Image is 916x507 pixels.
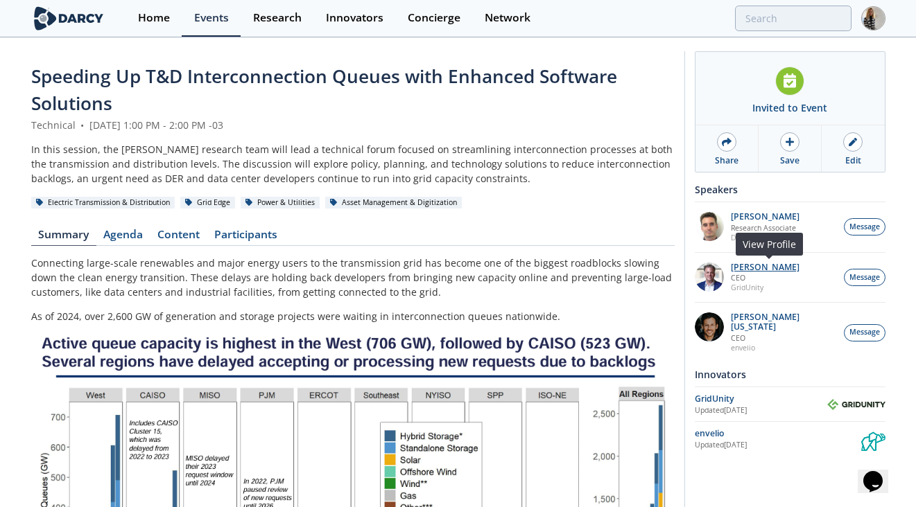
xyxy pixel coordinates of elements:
span: • [78,118,87,132]
p: CEO [731,273,800,283]
a: Summary [31,229,96,246]
input: Advanced Search [735,6,852,31]
p: envelio [731,343,836,353]
div: Research [253,12,302,24]
img: Profile [861,6,885,30]
div: Home [138,12,170,24]
div: Electric Transmission & Distribution [31,197,175,209]
div: Innovators [326,12,383,24]
span: Speeding Up T&D Interconnection Queues with Enhanced Software Solutions [31,64,617,116]
button: Message [844,324,885,341]
iframe: chat widget [858,452,902,493]
div: Save [780,154,800,167]
span: Message [849,222,880,233]
img: GridUnity [827,399,885,410]
a: Content [150,229,207,246]
p: [PERSON_NAME][US_STATE] [731,312,836,332]
p: GridUnity [731,283,800,292]
span: Message [849,327,880,338]
div: Concierge [408,12,460,24]
div: Invited to Event [752,100,827,115]
a: Participants [207,229,285,246]
div: Technical [DATE] 1:00 PM - 2:00 PM -03 [31,118,675,132]
img: envelio [861,427,885,451]
a: Agenda [96,229,150,246]
a: envelio Updated[DATE] envelio [695,427,885,451]
p: CEO [731,333,836,343]
a: Edit [822,125,884,172]
div: Events [194,12,229,24]
p: As of 2024, over 2,600 GW of generation and storage projects were waiting in interconnection queu... [31,309,675,323]
button: Message [844,269,885,286]
a: GridUnity Updated[DATE] GridUnity [695,392,885,416]
div: Power & Utilities [241,197,320,209]
div: Edit [845,154,861,167]
div: Network [485,12,530,24]
p: Darcy Partners [731,233,800,242]
p: [PERSON_NAME] [731,212,800,222]
div: Updated [DATE] [695,440,861,451]
div: Asset Management & Digitization [325,197,463,209]
div: Grid Edge [180,197,236,209]
div: Innovators [695,362,885,386]
div: In this session, the [PERSON_NAME] research team will lead a technical forum focused on streamlin... [31,142,675,186]
div: Share [715,154,738,167]
p: Research Associate [731,223,800,233]
img: d42dc26c-2a28-49ac-afde-9b58c84c0349 [695,263,724,292]
div: Updated [DATE] [695,405,827,416]
div: envelio [695,427,861,440]
p: Connecting large-scale renewables and major energy users to the transmission grid has become one ... [31,256,675,299]
img: f1d2b35d-fddb-4a25-bd87-d4d314a355e9 [695,212,724,241]
button: Message [844,218,885,235]
div: Speakers [695,177,885,202]
span: Message [849,272,880,283]
p: [PERSON_NAME] [731,263,800,272]
div: GridUnity [695,393,827,405]
img: 1b183925-147f-4a47-82c9-16eeeed5003c [695,312,724,341]
img: logo-wide.svg [31,6,107,30]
